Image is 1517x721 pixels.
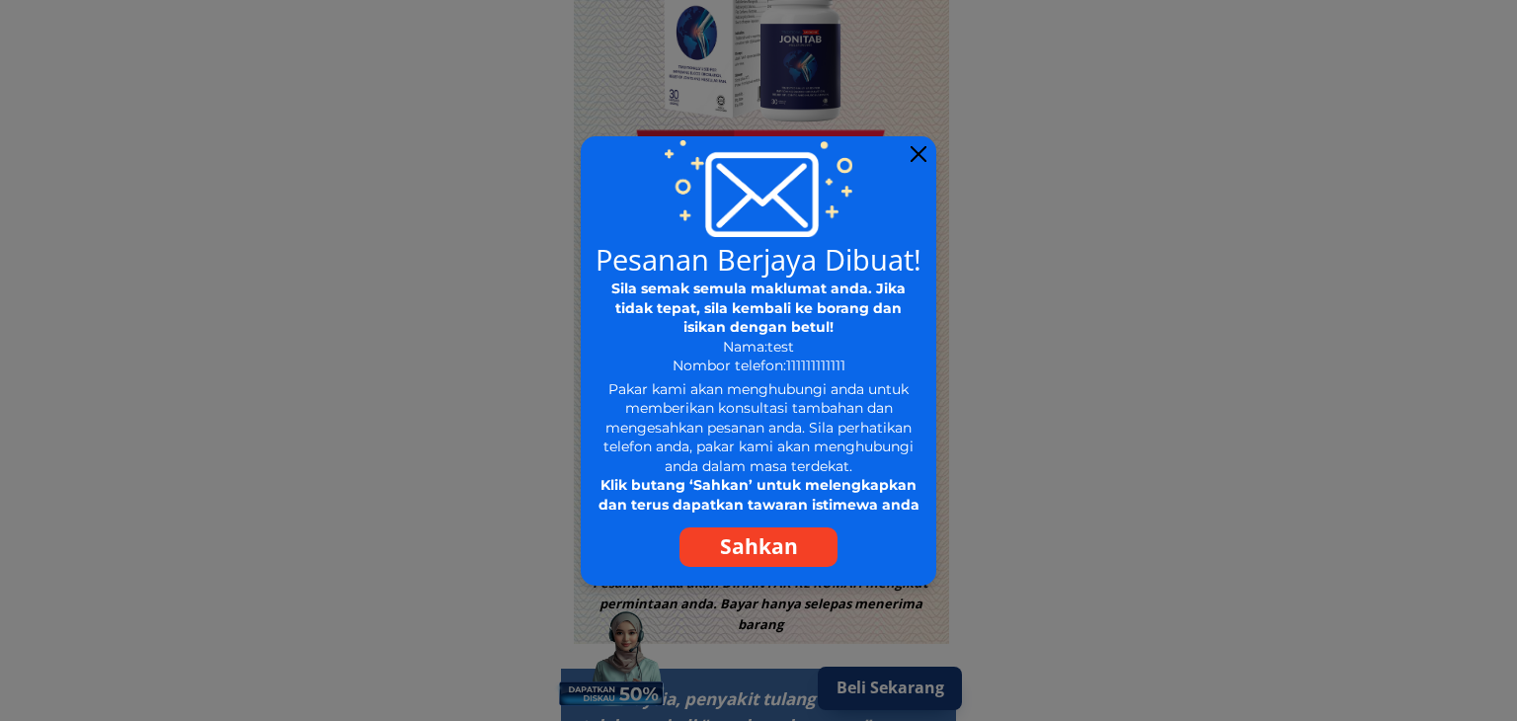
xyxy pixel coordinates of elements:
[598,380,919,516] div: Pakar kami akan menghubungi anda untuk memberikan konsultasi tambahan dan mengesahkan pesanan and...
[611,280,906,336] span: Sila semak semula maklumat anda. Jika tidak tepat, sila kembali ke borang dan isikan dengan betul!
[599,476,919,514] span: Klik butang ‘Sahkan’ untuk melengkapkan dan terus dapatkan tawaran istimewa anda
[593,245,924,274] h2: Pesanan Berjaya Dibuat!
[767,338,794,356] span: test
[679,527,838,567] a: Sahkan
[786,357,845,374] span: 111111111111
[598,280,920,376] div: Nama: Nombor telefon:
